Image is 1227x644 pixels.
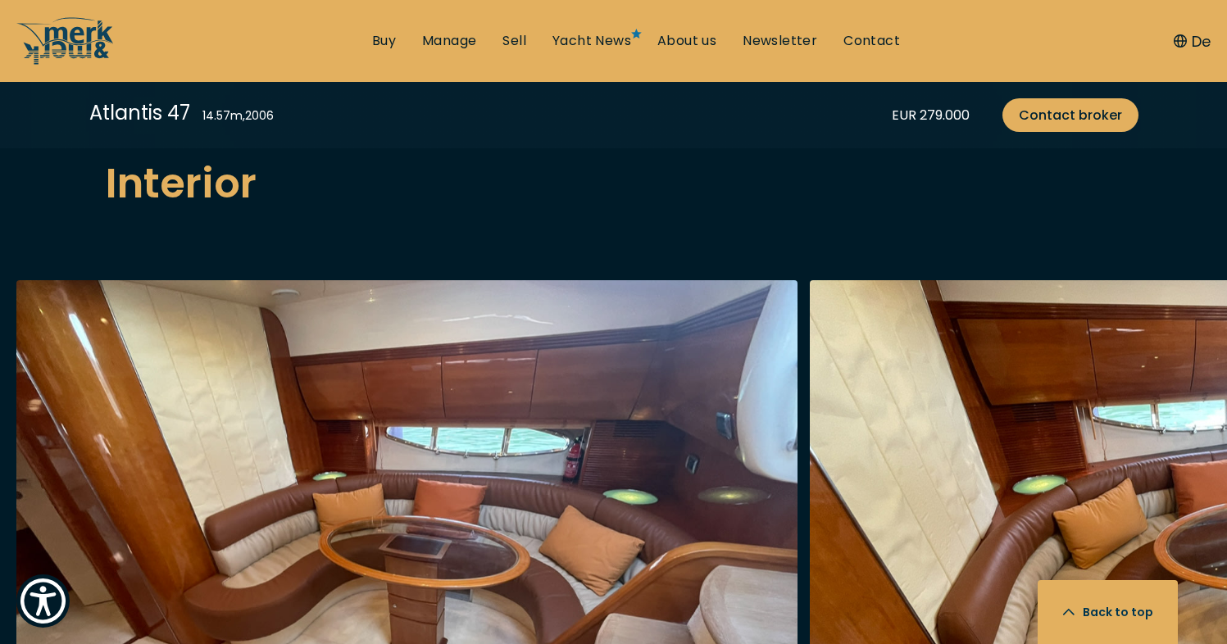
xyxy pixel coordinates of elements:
button: Show Accessibility Preferences [16,574,70,628]
h2: Interior [106,152,1122,215]
button: De [1174,30,1211,52]
a: About us [657,32,716,50]
a: Buy [372,32,396,50]
a: Contact [843,32,900,50]
div: 14.57 m , 2006 [202,107,274,125]
a: Contact broker [1002,98,1138,132]
a: Sell [502,32,526,50]
span: Contact broker [1019,105,1122,125]
a: Yacht News [552,32,631,50]
a: Manage [422,32,476,50]
button: Back to top [1038,580,1178,644]
div: Atlantis 47 [89,98,190,127]
div: EUR 279.000 [892,105,970,125]
a: Newsletter [743,32,817,50]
